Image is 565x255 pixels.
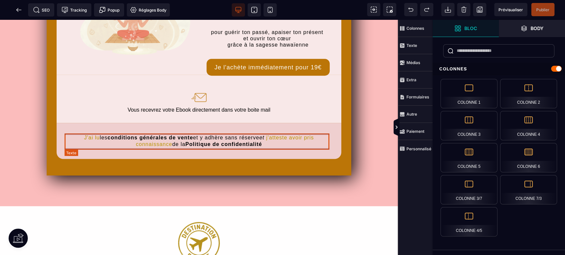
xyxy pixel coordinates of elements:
b: conditions générales de vente [108,115,193,121]
b: Politique de confidentialité [185,122,262,127]
text: les et y adhère sans réserve de la [67,113,331,129]
p: pour guérir ton passé, apaiser ton présent et ouvrir ton cœur grâce à la sagesse hawaïenne [207,9,330,28]
strong: Paiement [406,129,424,134]
span: Voir bureau [232,3,245,17]
div: Colonne 2 [500,79,557,108]
span: Extra [398,71,433,89]
span: Rétablir [420,3,433,16]
strong: Médias [406,60,420,65]
span: SEO [33,7,50,13]
strong: Body [531,26,543,31]
strong: Autre [406,112,417,117]
div: Colonne 1 [441,79,497,108]
span: Aperçu [494,3,527,16]
div: Vous recevrez votre Ebook directement dans votre boite mail [67,87,331,93]
span: Ouvrir les blocs [433,20,499,37]
span: Enregistrer [473,3,486,16]
div: Colonne 3/7 [441,175,497,204]
div: Colonne 4/5 [441,207,497,237]
span: Ouvrir les calques [499,20,565,37]
span: Voir mobile [263,3,277,17]
img: 2ad356435267d6424ff9d7e891453a0c_lettre_small.png [191,65,207,86]
strong: Bloc [464,26,477,31]
div: Colonne 3 [441,111,497,140]
div: Colonne 6 [500,143,557,172]
span: Voir tablette [248,3,261,17]
span: Paiement [398,123,433,140]
span: Médias [398,54,433,71]
span: Capture d'écran [383,3,396,16]
span: Prévisualiser [498,7,523,12]
span: Retour [12,3,25,17]
span: Favicon [127,3,170,17]
i: et [259,115,264,121]
span: Texte [398,37,433,54]
span: Tracking [62,7,87,13]
div: Colonne 7/3 [500,175,557,204]
span: Colonnes [398,20,433,37]
div: Colonne 5 [441,143,497,172]
strong: Extra [406,77,416,82]
div: Colonne 4 [500,111,557,140]
span: Autre [398,106,433,123]
span: Publier [536,7,549,12]
span: Popup [99,7,119,13]
span: Métadata SEO [28,3,54,17]
span: Personnalisé [398,140,433,157]
strong: Texte [406,43,417,48]
span: Formulaires [398,89,433,106]
span: Voir les composants [367,3,380,16]
span: Enregistrer le contenu [531,3,554,16]
img: 6bc32b15c6a1abf2dae384077174aadc_LOGOT15p.png [178,186,220,244]
span: Afficher les vues [433,118,439,137]
strong: Formulaires [406,94,429,99]
span: Nettoyage [457,3,470,16]
span: Créer une alerte modale [94,3,124,17]
button: Je l'achète immédiatement pour 19€ [207,39,330,56]
span: Importer [441,3,454,16]
span: Défaire [404,3,417,16]
strong: Colonnes [406,26,424,31]
span: Code de suivi [57,3,91,17]
span: Réglages Body [130,7,166,13]
strong: Personnalisé [406,146,431,151]
div: Colonnes [433,63,565,75]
